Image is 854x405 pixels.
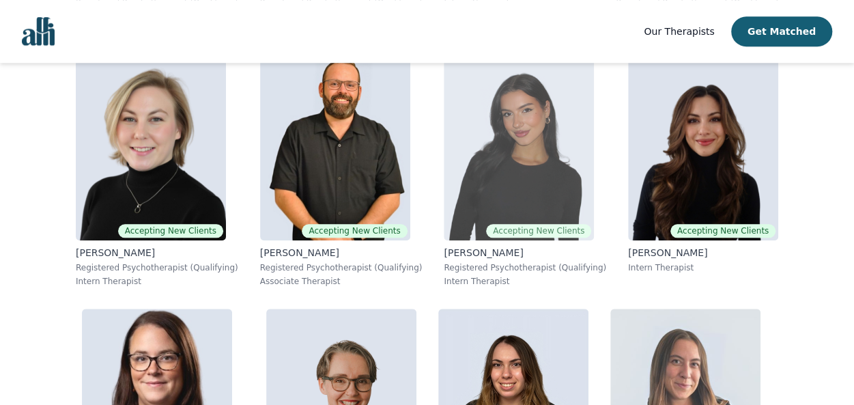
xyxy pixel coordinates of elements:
[444,262,606,273] p: Registered Psychotherapist (Qualifying)
[76,262,238,273] p: Registered Psychotherapist (Qualifying)
[444,276,606,287] p: Intern Therapist
[486,224,591,238] span: Accepting New Clients
[76,246,238,260] p: [PERSON_NAME]
[260,262,423,273] p: Registered Psychotherapist (Qualifying)
[76,44,226,240] img: Jocelyn_Crawford
[731,16,832,46] button: Get Matched
[670,224,775,238] span: Accepting New Clients
[76,276,238,287] p: Intern Therapist
[260,246,423,260] p: [PERSON_NAME]
[444,246,606,260] p: [PERSON_NAME]
[444,44,594,240] img: Alyssa_Tweedie
[433,33,617,298] a: Alyssa_TweedieAccepting New Clients[PERSON_NAME]Registered Psychotherapist (Qualifying)Intern The...
[260,276,423,287] p: Associate Therapist
[644,26,714,37] span: Our Therapists
[65,33,249,298] a: Jocelyn_CrawfordAccepting New Clients[PERSON_NAME]Registered Psychotherapist (Qualifying)Intern T...
[249,33,433,298] a: Josh_CadieuxAccepting New Clients[PERSON_NAME]Registered Psychotherapist (Qualifying)Associate Th...
[260,44,410,240] img: Josh_Cadieux
[644,23,714,40] a: Our Therapists
[302,224,407,238] span: Accepting New Clients
[118,224,223,238] span: Accepting New Clients
[628,44,778,240] img: Saba_Salemi
[22,17,55,46] img: alli logo
[628,262,778,273] p: Intern Therapist
[628,246,778,260] p: [PERSON_NAME]
[617,33,789,298] a: Saba_SalemiAccepting New Clients[PERSON_NAME]Intern Therapist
